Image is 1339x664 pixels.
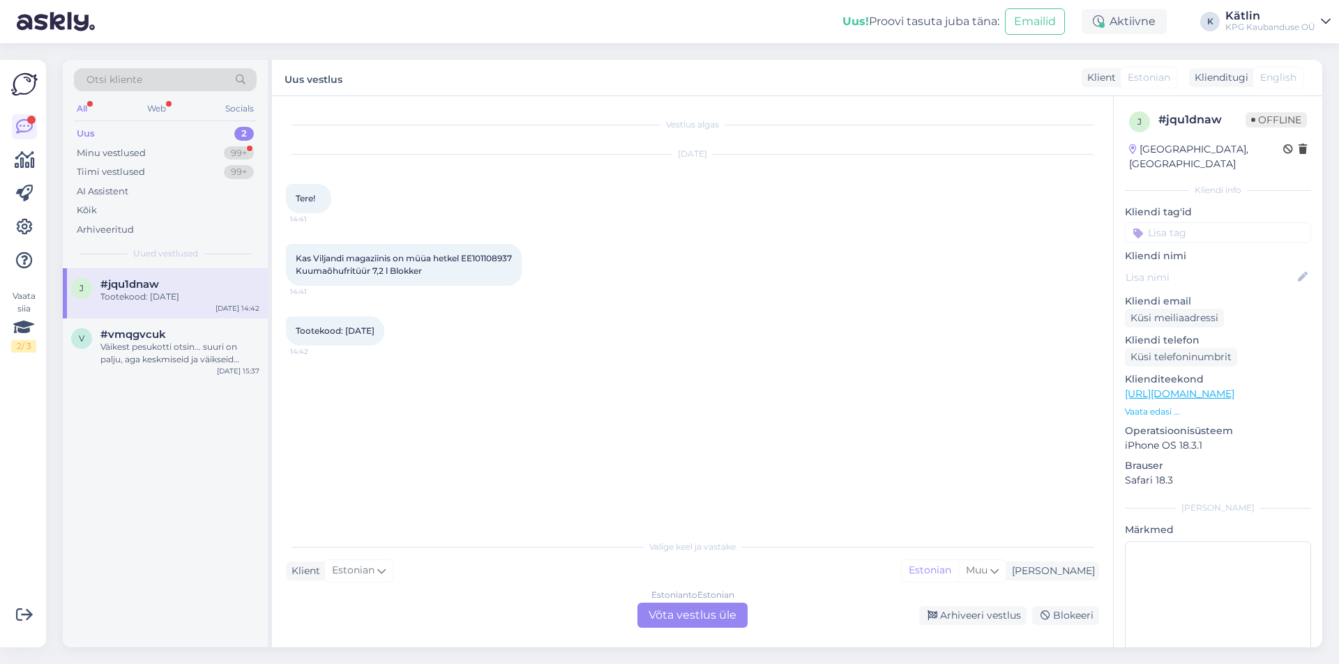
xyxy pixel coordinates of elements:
div: Kliendi info [1125,184,1311,196]
span: j [80,283,84,293]
span: Tootekood: [DATE] [296,325,375,336]
div: [GEOGRAPHIC_DATA], [GEOGRAPHIC_DATA] [1129,142,1283,171]
p: Kliendi tag'id [1125,205,1311,219]
span: English [1260,70,1296,85]
p: Brauser [1125,458,1311,473]
label: Uus vestlus [285,68,342,87]
p: Operatsioonisüsteem [1125,424,1311,438]
p: iPhone OS 18.3.1 [1125,438,1311,453]
span: v [79,333,84,343]
div: Kõik [77,203,97,217]
div: Socials [222,100,257,118]
span: Kas Viljandi magaziinis on müüa hetkel EE101108937 Kuumaõhufritüür 7,2 l Blokker [296,253,512,276]
img: Askly Logo [11,71,38,98]
div: Klienditugi [1189,70,1248,85]
span: 14:42 [290,346,342,357]
span: 14:41 [290,286,342,297]
div: Aktiivne [1082,9,1167,34]
div: Estonian to Estonian [651,589,734,601]
div: Arhiveeritud [77,223,134,237]
p: Safari 18.3 [1125,473,1311,488]
input: Lisa tag [1125,222,1311,243]
div: Valige keel ja vastake [286,541,1099,553]
div: [DATE] 14:42 [215,303,259,314]
b: Uus! [842,15,869,28]
span: Uued vestlused [133,247,198,260]
div: Minu vestlused [77,146,146,160]
div: Web [144,100,169,118]
div: Blokeeri [1032,606,1099,625]
p: Kliendi email [1125,294,1311,309]
div: 99+ [224,146,254,160]
a: KätlinKPG Kaubanduse OÜ [1225,10,1331,33]
span: #vmqgvcuk [100,328,166,341]
div: Kätlin [1225,10,1315,22]
div: # jqu1dnaw [1158,111,1246,128]
div: Klient [286,564,320,578]
div: [PERSON_NAME] [1006,564,1095,578]
span: Tere! [296,193,315,203]
p: Kliendi nimi [1125,249,1311,263]
div: KPG Kaubanduse OÜ [1225,22,1315,33]
span: Estonian [1128,70,1170,85]
div: Klient [1082,70,1116,85]
div: Vestlus algas [286,118,1099,131]
div: All [74,100,90,118]
a: [URL][DOMAIN_NAME] [1125,387,1234,400]
div: Tootekood: [DATE] [100,291,259,303]
div: Küsi meiliaadressi [1125,309,1224,327]
div: Arhiveeri vestlus [919,606,1027,625]
div: Proovi tasuta juba täna: [842,13,999,30]
span: 14:41 [290,214,342,224]
p: Kliendi telefon [1125,333,1311,348]
span: Offline [1246,112,1307,128]
div: AI Assistent [77,185,128,199]
div: Tiimi vestlused [77,165,145,179]
div: Uus [77,127,95,141]
span: Otsi kliente [86,72,142,87]
div: [DATE] 15:37 [217,366,259,376]
p: Klienditeekond [1125,372,1311,387]
div: 99+ [224,165,254,179]
p: Vaata edasi ... [1125,406,1311,418]
div: Väikest pesukotti otsin... suuri on palju, aga keskmiseid ja väikseid [PERSON_NAME]... [100,341,259,366]
div: [PERSON_NAME] [1125,502,1311,514]
span: Muu [966,564,988,576]
div: 2 / 3 [11,340,36,353]
input: Lisa nimi [1126,270,1295,285]
button: Emailid [1005,8,1065,35]
span: Estonian [332,563,375,578]
div: Võta vestlus üle [637,603,748,628]
p: Märkmed [1125,523,1311,537]
div: K [1200,12,1220,31]
div: 2 [234,127,254,141]
span: j [1137,116,1142,127]
div: [DATE] [286,148,1099,160]
div: Estonian [902,560,958,581]
div: Vaata siia [11,290,36,353]
span: #jqu1dnaw [100,278,159,291]
div: Küsi telefoninumbrit [1125,348,1237,366]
